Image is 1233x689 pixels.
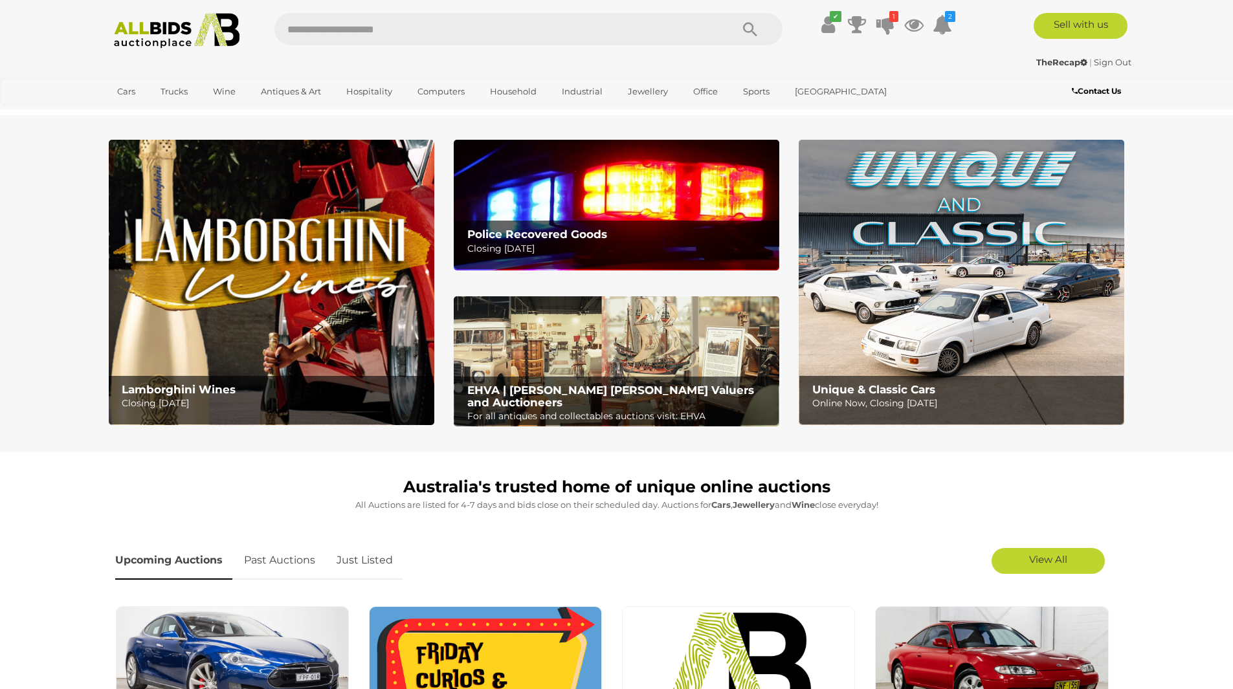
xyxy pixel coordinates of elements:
[553,81,611,102] a: Industrial
[876,13,895,36] a: 1
[733,499,775,510] strong: Jewellery
[109,140,434,425] a: Lamborghini Wines Lamborghini Wines Closing [DATE]
[819,13,838,36] a: ✔
[812,383,935,396] b: Unique & Classic Cars
[799,140,1124,425] img: Unique & Classic Cars
[454,296,779,427] a: EHVA | Evans Hastings Valuers and Auctioneers EHVA | [PERSON_NAME] [PERSON_NAME] Valuers and Auct...
[1072,86,1121,96] b: Contact Us
[792,499,815,510] strong: Wine
[109,81,144,102] a: Cars
[109,140,434,425] img: Lamborghini Wines
[812,395,1117,411] p: Online Now, Closing [DATE]
[467,241,772,257] p: Closing [DATE]
[107,13,247,49] img: Allbids.com.au
[992,548,1105,574] a: View All
[115,498,1118,512] p: All Auctions are listed for 4-7 days and bids close on their scheduled day. Auctions for , and cl...
[889,11,898,22] i: 1
[467,228,607,241] b: Police Recovered Goods
[467,408,772,424] p: For all antiques and collectables auctions visit: EHVA
[482,81,545,102] a: Household
[115,478,1118,496] h1: Australia's trusted home of unique online auctions
[252,81,329,102] a: Antiques & Art
[1036,57,1089,67] a: TheRecap
[205,81,244,102] a: Wine
[454,140,779,270] a: Police Recovered Goods Police Recovered Goods Closing [DATE]
[933,13,952,36] a: 2
[327,541,403,580] a: Just Listed
[1089,57,1092,67] span: |
[454,296,779,427] img: EHVA | Evans Hastings Valuers and Auctioneers
[685,81,726,102] a: Office
[152,81,196,102] a: Trucks
[122,395,427,411] p: Closing [DATE]
[711,499,731,510] strong: Cars
[234,541,325,580] a: Past Auctions
[1072,84,1124,98] a: Contact Us
[122,383,236,396] b: Lamborghini Wines
[409,81,473,102] a: Computers
[1034,13,1127,39] a: Sell with us
[1094,57,1131,67] a: Sign Out
[1036,57,1087,67] strong: TheRecap
[945,11,955,22] i: 2
[454,140,779,270] img: Police Recovered Goods
[830,11,841,22] i: ✔
[735,81,778,102] a: Sports
[786,81,895,102] a: [GEOGRAPHIC_DATA]
[467,384,754,409] b: EHVA | [PERSON_NAME] [PERSON_NAME] Valuers and Auctioneers
[1029,553,1067,565] span: View All
[718,13,783,45] button: Search
[338,81,401,102] a: Hospitality
[799,140,1124,425] a: Unique & Classic Cars Unique & Classic Cars Online Now, Closing [DATE]
[619,81,676,102] a: Jewellery
[115,541,232,580] a: Upcoming Auctions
